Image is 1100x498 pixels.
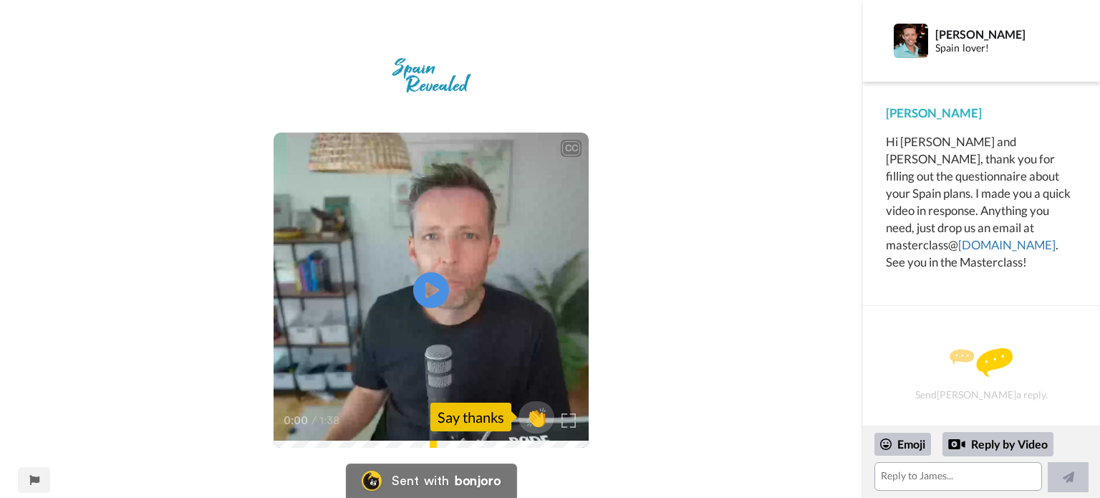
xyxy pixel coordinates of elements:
[380,47,482,104] img: 06906c8b-eeae-4fc1-9b3e-93850d61b61a
[312,412,317,429] span: /
[518,401,554,434] button: 👏
[518,406,554,428] span: 👏
[362,471,382,491] img: Bonjoro Logo
[948,436,965,453] div: Reply by Video
[942,432,1053,456] div: Reply by Video
[882,331,1081,418] div: Send [PERSON_NAME] a reply.
[562,141,580,155] div: CC
[958,237,1056,252] a: [DOMAIN_NAME]
[430,403,511,431] div: Say thanks
[935,42,1076,54] div: Spain lover!
[935,27,1076,41] div: [PERSON_NAME]
[284,412,309,429] span: 0:00
[561,413,576,428] img: Full screen
[886,105,1077,122] div: [PERSON_NAME]
[950,348,1013,377] img: message.svg
[886,133,1077,271] div: Hi [PERSON_NAME] and [PERSON_NAME], thank you for filling out the questionnaire about your Spain ...
[874,433,931,456] div: Emoji
[319,412,344,429] span: 1:38
[455,474,501,487] div: bonjoro
[894,24,928,58] img: Profile Image
[346,464,516,498] a: Bonjoro LogoSent withbonjoro
[392,474,449,487] div: Sent with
